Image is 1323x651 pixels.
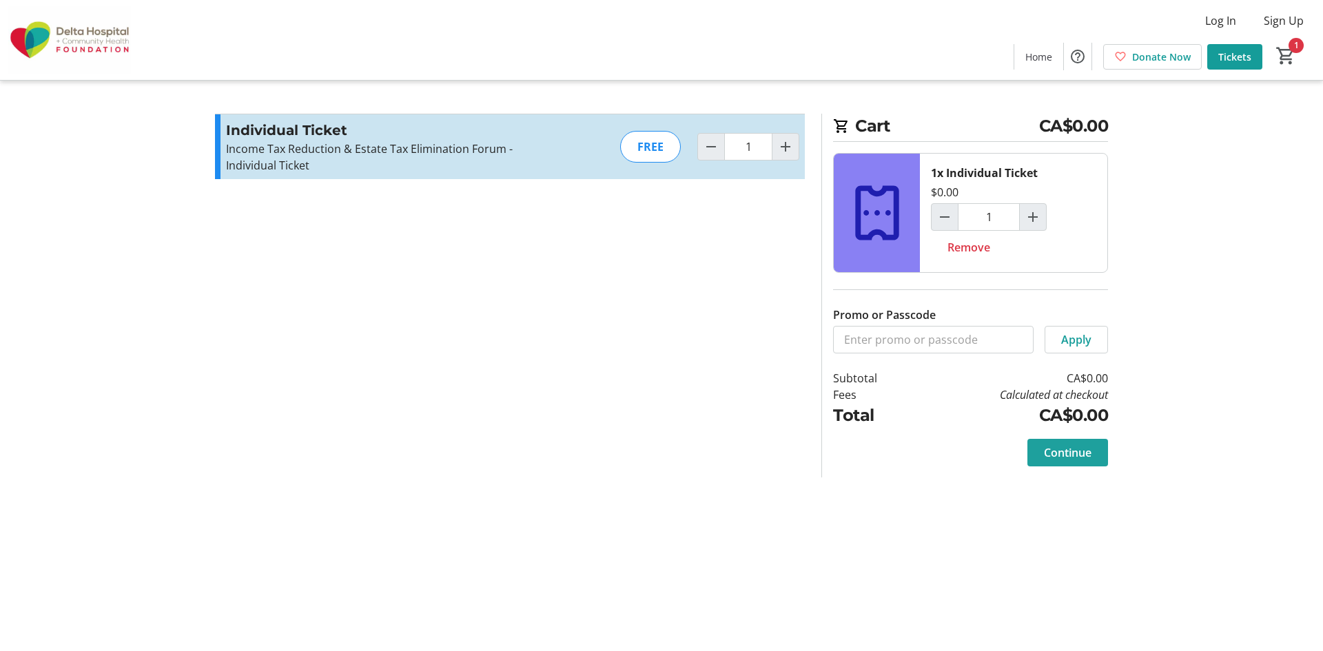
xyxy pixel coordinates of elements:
button: Sign Up [1253,10,1315,32]
span: Continue [1044,444,1091,461]
td: Calculated at checkout [913,386,1108,403]
button: Cart [1273,43,1298,68]
input: Enter promo or passcode [833,326,1034,353]
button: Decrement by one [698,134,724,160]
td: CA$0.00 [913,403,1108,428]
span: Tickets [1218,50,1251,64]
button: Apply [1045,326,1108,353]
a: Tickets [1207,44,1262,70]
input: Individual Ticket Quantity [724,133,772,161]
td: Total [833,403,913,428]
h2: Cart [833,114,1108,142]
div: FREE [620,131,681,163]
span: Remove [947,239,990,256]
img: Delta Hospital and Community Health Foundation's Logo [8,6,131,74]
span: Home [1025,50,1052,64]
span: Sign Up [1264,12,1304,29]
button: Remove [931,234,1007,261]
button: Decrement by one [932,204,958,230]
span: Donate Now [1132,50,1191,64]
button: Log In [1194,10,1247,32]
button: Help [1064,43,1091,70]
h3: Individual Ticket [226,120,527,141]
a: Home [1014,44,1063,70]
p: Income Tax Reduction & Estate Tax Elimination Forum - Individual Ticket [226,141,527,174]
div: 1x Individual Ticket [931,165,1038,181]
input: Individual Ticket Quantity [958,203,1020,231]
button: Continue [1027,439,1108,466]
td: Fees [833,386,913,403]
span: CA$0.00 [1039,114,1109,138]
button: Increment by one [1020,204,1046,230]
div: $0.00 [931,184,958,200]
label: Promo or Passcode [833,307,936,323]
button: Increment by one [772,134,799,160]
td: CA$0.00 [913,370,1108,386]
td: Subtotal [833,370,913,386]
a: Donate Now [1103,44,1202,70]
span: Log In [1205,12,1236,29]
span: Apply [1061,331,1091,348]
